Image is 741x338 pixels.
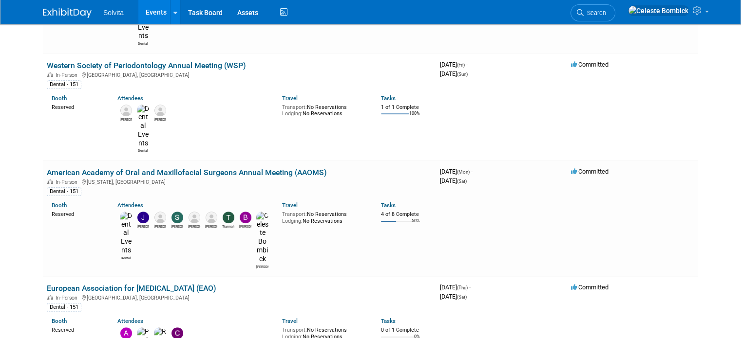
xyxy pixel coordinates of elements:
[440,293,467,300] span: [DATE]
[571,61,608,68] span: Committed
[381,327,432,334] div: 0 of 1 Complete
[154,223,166,229] div: Ron Mercier
[206,212,217,223] img: Wendy Dorsey
[381,95,396,102] a: Tasks
[47,293,432,301] div: [GEOGRAPHIC_DATA], [GEOGRAPHIC_DATA]
[117,202,143,209] a: Attendees
[205,223,217,229] div: Wendy Dorsey
[628,5,689,16] img: Celeste Bombick
[171,223,183,229] div: Scott Campbell
[282,209,366,224] div: No Reservations No Reservations
[117,318,143,324] a: Attendees
[154,116,166,122] div: Lisa Stratton
[154,212,166,223] img: Ron Mercier
[47,187,81,196] div: Dental - 151
[154,105,166,116] img: Lisa Stratton
[440,177,467,184] span: [DATE]
[56,179,80,185] span: In-Person
[282,202,298,209] a: Travel
[52,102,103,111] div: Reserved
[282,95,298,102] a: Travel
[282,110,303,117] span: Lodging:
[137,212,149,223] img: Jeremy Northcutt
[137,147,149,153] div: Dental Events
[571,168,608,175] span: Committed
[47,303,81,312] div: Dental - 151
[47,179,53,184] img: In-Person Event
[457,178,467,184] span: (Sat)
[412,218,420,231] td: 50%
[282,218,303,224] span: Lodging:
[282,102,366,117] div: No Reservations No Reservations
[570,4,615,21] a: Search
[469,284,471,291] span: -
[457,294,467,300] span: (Sat)
[56,295,80,301] span: In-Person
[103,9,124,17] span: Solvita
[47,71,432,78] div: [GEOGRAPHIC_DATA], [GEOGRAPHIC_DATA]
[47,295,53,300] img: In-Person Event
[137,223,149,229] div: Jeremy Northcutt
[223,212,234,223] img: Tiannah Halcomb
[52,209,103,218] div: Reserved
[584,9,606,17] span: Search
[56,72,80,78] span: In-Person
[120,212,132,255] img: Dental Events
[440,61,468,68] span: [DATE]
[222,223,234,229] div: Tiannah Halcomb
[440,284,471,291] span: [DATE]
[457,71,468,77] span: (Sun)
[120,116,132,122] div: Larry Deutsch
[47,178,432,185] div: [US_STATE], [GEOGRAPHIC_DATA]
[52,325,103,334] div: Reserved
[47,72,53,77] img: In-Person Event
[239,223,251,229] div: Brandon Woods
[120,255,132,261] div: Dental Events
[52,95,67,102] a: Booth
[282,318,298,324] a: Travel
[282,327,307,333] span: Transport:
[440,168,473,175] span: [DATE]
[43,8,92,18] img: ExhibitDay
[381,104,432,111] div: 1 of 1 Complete
[256,212,268,264] img: Celeste Bombick
[188,223,200,229] div: Matt Mercier
[137,105,149,148] img: Dental Events
[47,61,246,70] a: Western Society of Periodontology Annual Meeting (WSP)
[466,61,468,68] span: -
[52,202,67,209] a: Booth
[240,212,251,223] img: Brandon Woods
[47,80,81,89] div: Dental - 151
[381,211,432,218] div: 4 of 8 Complete
[256,264,268,269] div: Celeste Bombick
[282,104,307,110] span: Transport:
[117,95,143,102] a: Attendees
[440,70,468,77] span: [DATE]
[47,284,216,293] a: European Association for [MEDICAL_DATA] (EAO)
[171,212,183,223] img: Scott Campbell
[381,318,396,324] a: Tasks
[471,168,473,175] span: -
[457,285,468,290] span: (Thu)
[381,202,396,209] a: Tasks
[409,111,420,124] td: 100%
[137,40,149,46] div: Dental Events
[189,212,200,223] img: Matt Mercier
[120,105,132,116] img: Larry Deutsch
[282,211,307,217] span: Transport:
[457,62,465,68] span: (Fri)
[571,284,608,291] span: Committed
[52,318,67,324] a: Booth
[457,169,470,175] span: (Mon)
[47,168,327,177] a: American Academy of Oral and Maxillofacial Surgeons Annual Meeting (AAOMS)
